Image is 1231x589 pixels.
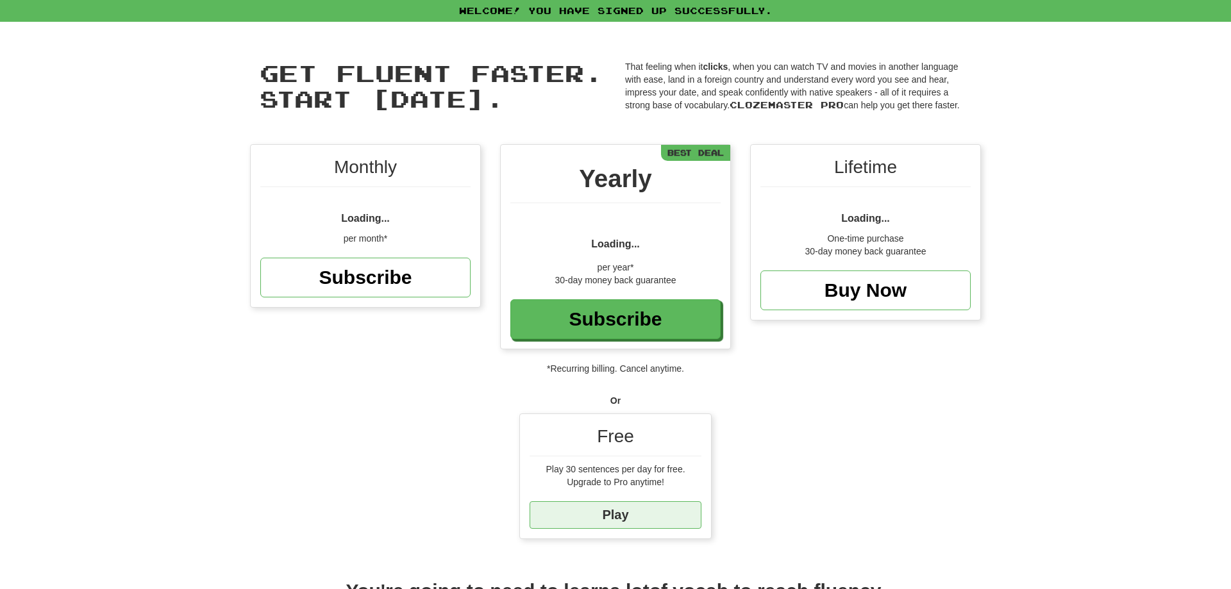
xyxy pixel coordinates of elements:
[530,463,701,476] div: Play 30 sentences per day for free.
[760,270,971,310] a: Buy Now
[260,59,603,112] span: Get fluent faster. Start [DATE].
[610,395,621,406] strong: Or
[510,274,721,286] div: 30-day money back guarantee
[760,154,971,187] div: Lifetime
[703,62,728,72] strong: clicks
[661,145,730,161] div: Best Deal
[760,232,971,245] div: One-time purchase
[510,261,721,274] div: per year*
[260,154,471,187] div: Monthly
[260,258,471,297] a: Subscribe
[730,99,844,110] span: Clozemaster Pro
[625,60,971,112] p: That feeling when it , when you can watch TV and movies in another language with ease, land in a ...
[260,232,471,245] div: per month*
[591,238,640,249] span: Loading...
[341,213,390,224] span: Loading...
[530,501,701,529] a: Play
[841,213,890,224] span: Loading...
[530,424,701,456] div: Free
[510,299,721,339] a: Subscribe
[510,161,721,203] div: Yearly
[530,476,701,488] div: Upgrade to Pro anytime!
[760,245,971,258] div: 30-day money back guarantee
